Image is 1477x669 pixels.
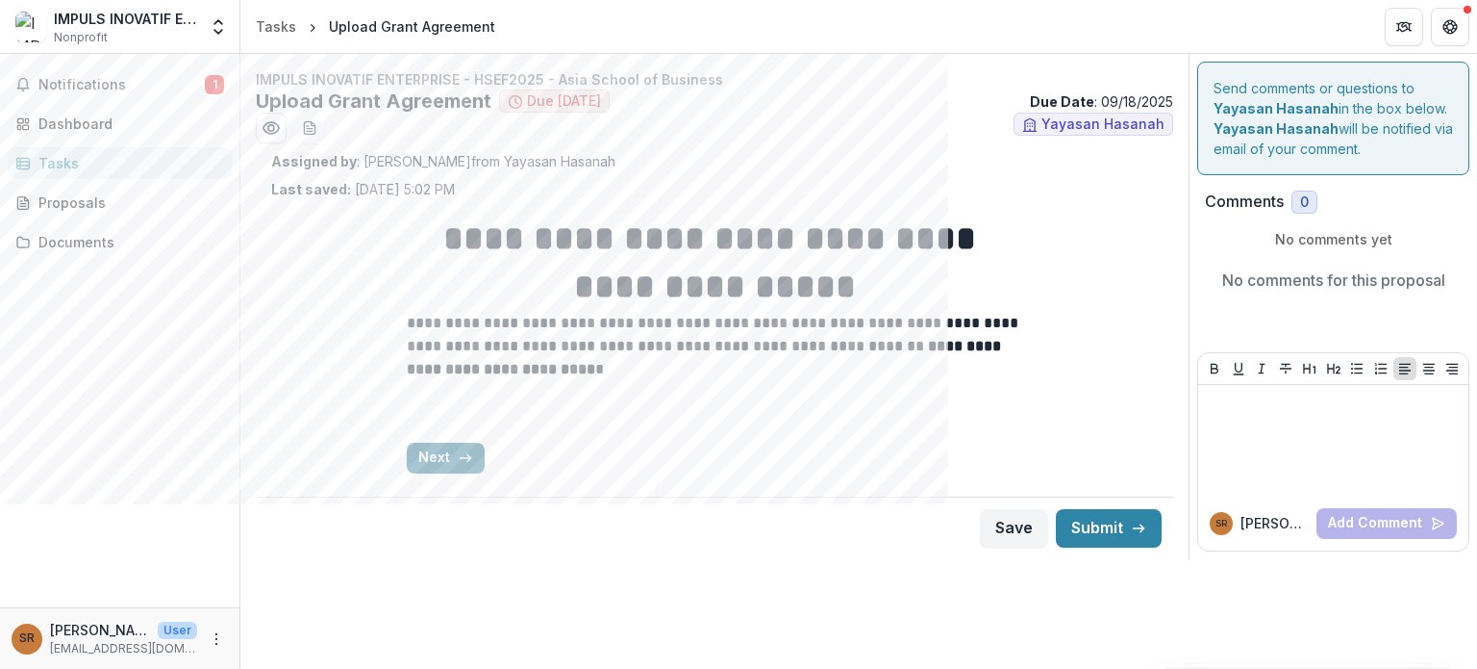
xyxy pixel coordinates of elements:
img: IMPULS INOVATIF ENTERPRISE [15,12,46,42]
button: Add Comment [1316,508,1457,539]
p: [DATE] 5:02 PM [271,179,455,199]
nav: breadcrumb [248,13,503,40]
button: More [205,628,228,651]
a: Tasks [248,13,304,40]
div: IMPULS INOVATIF ENTERPRISE [54,9,197,29]
button: Align Center [1417,357,1440,380]
button: Bold [1203,357,1226,380]
strong: Due Date [1030,93,1094,110]
button: Ordered List [1369,357,1392,380]
button: Italicize [1250,357,1273,380]
button: Save [980,509,1048,548]
button: Submit [1056,509,1162,548]
button: Align Right [1440,357,1464,380]
a: Tasks [8,147,232,179]
strong: Assigned by [271,153,357,169]
div: SYED ABDUL HADI BIN SYED ABDUL RAHMAN [1215,519,1227,528]
div: Tasks [256,16,296,37]
button: Notifications1 [8,69,232,100]
h2: Upload Grant Agreement [256,90,491,113]
button: download-word-button [294,113,325,143]
span: Due [DATE] [527,93,601,110]
p: [PERSON_NAME] [1240,513,1309,533]
button: Strike [1274,357,1297,380]
span: Yayasan Hasanah [1041,116,1164,133]
div: Tasks [38,153,216,173]
button: Next [407,443,485,474]
button: Preview fcc2b772-ee39-409e-99fd-69519a619d64.pdf [256,113,287,143]
p: No comments yet [1205,229,1462,249]
span: Nonprofit [54,29,108,46]
strong: Yayasan Hasanah [1214,100,1339,116]
p: No comments for this proposal [1222,269,1445,292]
div: Send comments or questions to in the box below. will be notified via email of your comment. [1197,62,1469,175]
button: Open entity switcher [205,8,232,46]
button: Heading 2 [1322,357,1345,380]
button: Underline [1227,357,1250,380]
p: IMPULS INOVATIF ENTERPRISE - HSEF2025 - Asia School of Business [256,69,1173,90]
div: Documents [38,232,216,252]
button: Bullet List [1345,357,1368,380]
strong: Last saved: [271,181,351,197]
a: Documents [8,226,232,258]
div: Proposals [38,193,216,213]
span: Notifications [38,77,205,93]
span: 0 [1300,194,1309,211]
p: [EMAIL_ADDRESS][DOMAIN_NAME] [50,640,197,657]
p: : [PERSON_NAME] from Yayasan Hasanah [271,151,1158,171]
strong: Yayasan Hasanah [1214,120,1339,137]
button: Heading 1 [1298,357,1321,380]
div: Upload Grant Agreement [329,16,495,37]
p: : 09/18/2025 [1030,91,1173,112]
button: Get Help [1431,8,1469,46]
button: Partners [1385,8,1423,46]
p: User [158,622,197,639]
h2: Comments [1205,193,1284,211]
a: Proposals [8,187,232,219]
div: SYED ABDUL HADI BIN SYED ABDUL RAHMAN [19,632,35,645]
div: Dashboard [38,114,216,134]
a: Dashboard [8,108,232,140]
span: 1 [205,75,224,94]
button: Align Left [1393,357,1416,380]
p: [PERSON_NAME] HADI BIN [PERSON_NAME] [50,620,150,640]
